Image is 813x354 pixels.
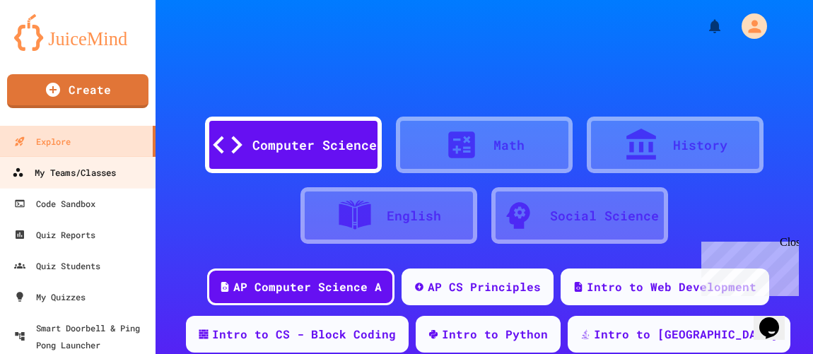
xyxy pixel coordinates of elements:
div: English [387,206,441,225]
div: Intro to [GEOGRAPHIC_DATA] [594,326,778,343]
div: AP Computer Science A [233,278,382,295]
div: My Notifications [680,14,727,38]
div: Intro to Python [442,326,548,343]
div: Intro to Web Development [587,278,756,295]
div: AP CS Principles [428,278,541,295]
iframe: chat widget [754,297,799,340]
div: Quiz Reports [14,226,95,243]
div: History [673,136,727,155]
div: My Teams/Classes [12,164,116,182]
iframe: chat widget [696,236,799,296]
div: My Quizzes [14,288,86,305]
div: Smart Doorbell & Ping Pong Launcher [14,319,150,353]
div: Computer Science [252,136,377,155]
div: My Account [727,10,771,42]
div: Social Science [550,206,659,225]
a: Create [7,74,148,108]
img: logo-orange.svg [14,14,141,51]
div: Code Sandbox [14,195,95,212]
div: Chat with us now!Close [6,6,98,90]
div: Explore [14,133,71,150]
div: Intro to CS - Block Coding [212,326,396,343]
div: Quiz Students [14,257,100,274]
div: Math [493,136,525,155]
